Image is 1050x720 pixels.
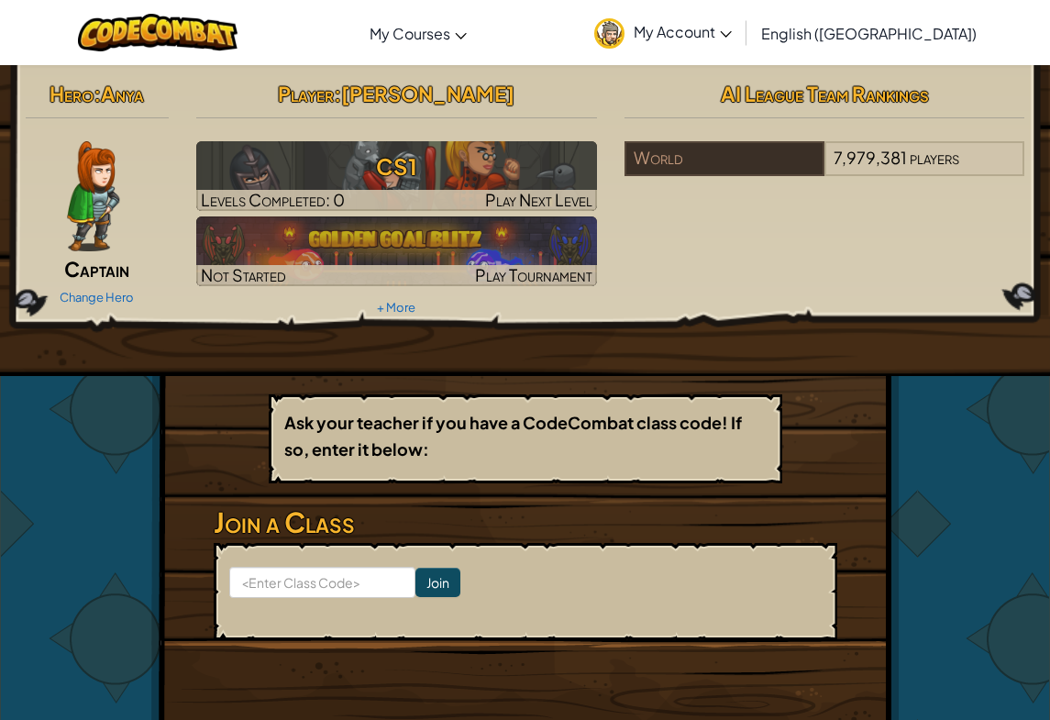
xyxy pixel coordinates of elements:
a: + More [377,300,415,315]
span: My Courses [370,24,450,43]
span: players [910,147,959,168]
img: captain-pose.png [67,141,119,251]
span: Levels Completed: 0 [201,189,345,210]
img: avatar [594,18,624,49]
a: Change Hero [60,290,134,305]
span: Hero [50,81,94,106]
a: Not StartedPlay Tournament [196,216,597,286]
a: English ([GEOGRAPHIC_DATA]) [752,8,986,58]
span: Captain [64,256,129,282]
span: 7,979,381 [834,147,907,168]
a: World7,979,381players [624,159,1025,180]
input: Join [415,568,460,597]
b: Ask your teacher if you have a CodeCombat class code! If so, enter it below: [284,412,742,460]
div: World [624,141,824,176]
img: CodeCombat logo [78,14,238,51]
span: Play Next Level [485,189,592,210]
span: My Account [634,22,732,41]
img: CS1 [196,141,597,211]
span: : [94,81,101,106]
span: English ([GEOGRAPHIC_DATA]) [761,24,977,43]
h3: Join a Class [214,502,837,543]
span: Anya [101,81,144,106]
span: [PERSON_NAME] [341,81,514,106]
input: <Enter Class Code> [229,567,415,598]
a: Play Next Level [196,141,597,211]
a: My Account [585,4,741,61]
span: Play Tournament [475,264,592,285]
a: My Courses [360,8,476,58]
span: Player [278,81,334,106]
span: AI League Team Rankings [721,81,929,106]
span: Not Started [201,264,286,285]
img: Golden Goal [196,216,597,286]
span: : [334,81,341,106]
h3: CS1 [196,146,597,187]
